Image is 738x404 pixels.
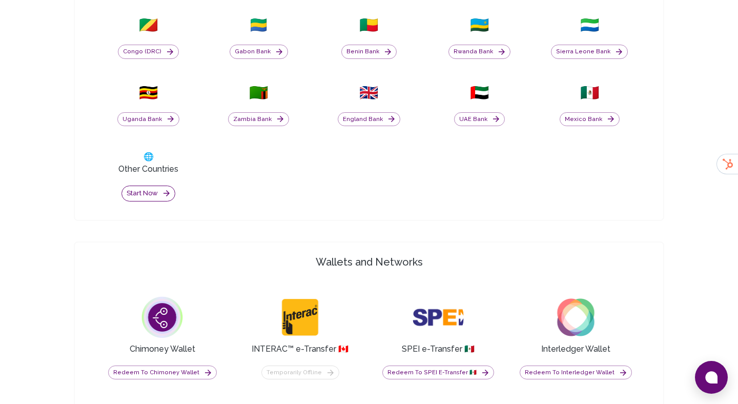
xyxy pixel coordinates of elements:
img: dollar globe [275,292,326,343]
span: 🇬🇦 [249,16,268,34]
button: Redeem to Chimoney Wallet [108,366,217,380]
button: Sierra Leone Bank [551,45,628,59]
span: 🇸🇱 [580,16,599,34]
span: 🇦🇪 [470,84,489,102]
button: UAE Bank [454,112,505,127]
span: 🇷🇼 [470,16,489,34]
span: 🇺🇬 [139,84,158,102]
h3: INTERAC™ e-Transfer 🇨🇦 [252,343,348,355]
button: Congo (DRC) [118,45,179,59]
button: Benin Bank [341,45,397,59]
button: England Bank [338,112,400,127]
button: Redeem to SPEI e-Transfer 🇲🇽 [382,366,494,380]
img: dollar globe [413,292,464,343]
h4: Wallets and Networks [79,255,659,269]
button: Uganda Bank [117,112,179,127]
h3: SPEI e-Transfer 🇲🇽 [402,343,475,355]
button: Open chat window [695,361,728,394]
h3: Interledger Wallet [541,343,610,355]
button: Gabon Bank [230,45,288,59]
span: 🇨🇬 [139,16,158,34]
img: dollar globe [550,292,602,343]
img: dollar globe [137,292,188,343]
h3: Chimoney Wallet [130,343,195,355]
button: Start now [121,186,175,201]
span: 🇧🇯 [359,16,378,34]
button: Redeem to Interledger Wallet [520,366,632,380]
span: 🌐 [143,151,154,163]
span: 🇲🇽 [580,84,599,102]
h3: Other Countries [118,163,178,175]
button: Rwanda Bank [448,45,510,59]
button: Zambia Bank [228,112,289,127]
span: 🇿🇲 [249,84,268,102]
span: 🇬🇧 [359,84,378,102]
button: Mexico Bank [560,112,620,127]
